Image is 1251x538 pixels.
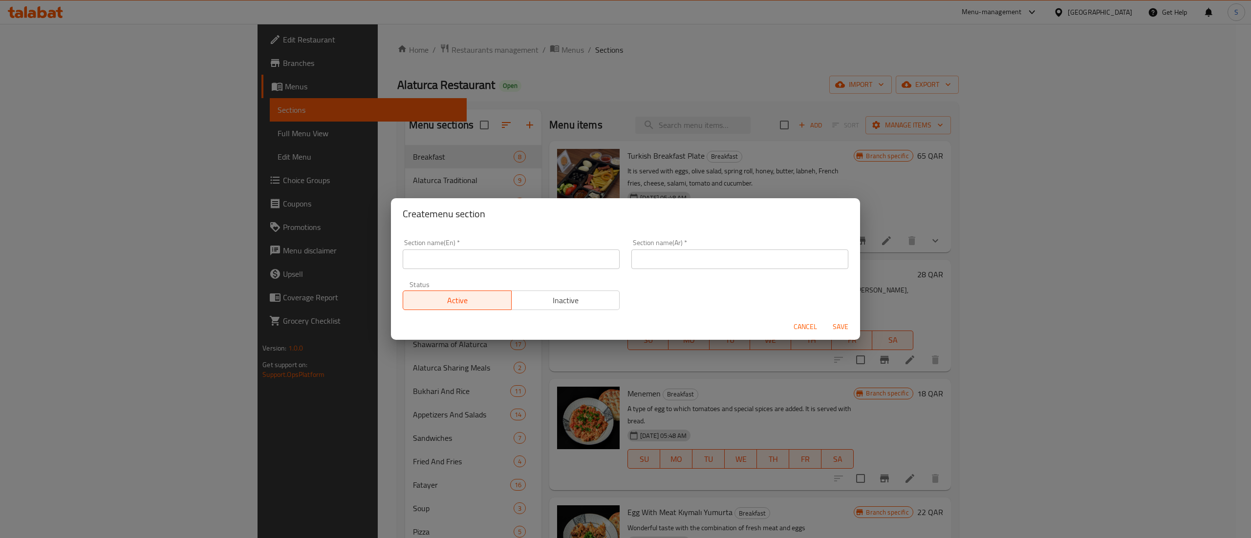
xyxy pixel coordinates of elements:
span: Active [407,293,508,308]
button: Active [403,290,512,310]
button: Inactive [511,290,620,310]
button: Save [825,318,856,336]
span: Inactive [516,293,616,308]
input: Please enter section name(en) [403,249,620,269]
span: Save [829,321,852,333]
input: Please enter section name(ar) [631,249,848,269]
span: Cancel [794,321,817,333]
h2: Create menu section [403,206,848,222]
button: Cancel [790,318,821,336]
